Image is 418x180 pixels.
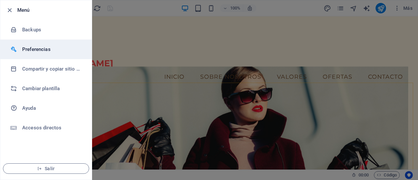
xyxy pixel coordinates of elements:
[22,26,83,34] h6: Backups
[22,65,83,73] h6: Compartir y copiar sitio web
[8,166,84,171] span: Salir
[3,163,89,174] button: Salir
[22,104,83,112] h6: Ayuda
[22,85,83,92] h6: Cambiar plantilla
[0,98,92,118] a: Ayuda
[22,124,83,132] h6: Accesos directos
[17,6,87,14] h6: Menú
[22,45,83,53] h6: Preferencias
